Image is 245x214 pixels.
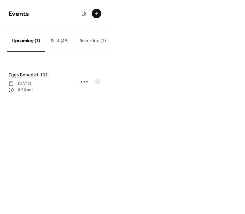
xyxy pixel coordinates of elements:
button: Past (48) [45,27,74,51]
button: Upcoming (1) [7,27,45,52]
button: Recurring (1) [74,27,111,51]
span: 6:00 pm [8,87,32,93]
span: [DATE] [8,81,32,87]
a: Eggs Benedict 101 [8,71,48,79]
span: Eggs Benedict 101 [8,72,48,79]
span: Events [8,7,29,21]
